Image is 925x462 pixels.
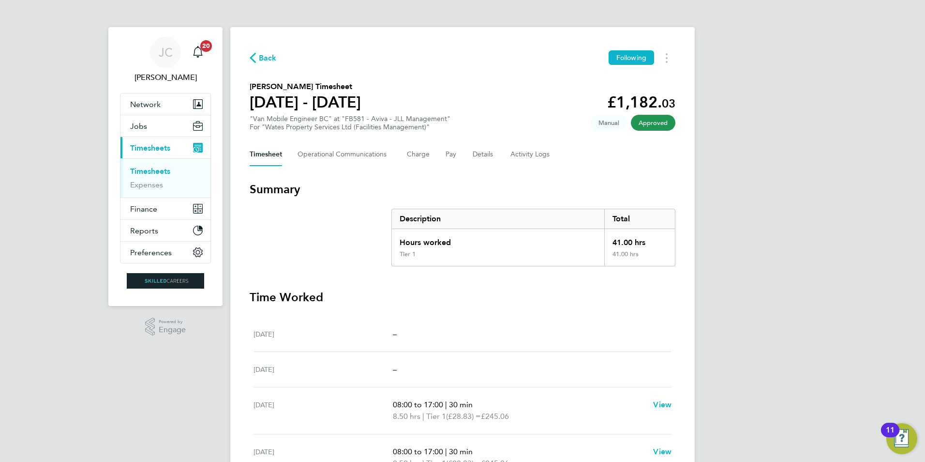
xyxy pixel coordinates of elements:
[604,229,675,250] div: 41.00 hrs
[653,399,671,411] a: View
[407,143,430,166] button: Charge
[130,226,158,235] span: Reports
[130,143,170,153] span: Timesheets
[481,412,509,421] span: £245.06
[130,180,163,189] a: Expenses
[259,52,277,64] span: Back
[662,96,675,110] span: 03
[159,326,186,334] span: Engage
[108,27,223,306] nav: Main navigation
[445,400,447,409] span: |
[446,412,481,421] span: (£28.83) =
[254,328,393,340] div: [DATE]
[445,447,447,456] span: |
[616,53,646,62] span: Following
[653,400,671,409] span: View
[393,365,397,374] span: –
[393,329,397,339] span: –
[393,400,443,409] span: 08:00 to 17:00
[250,115,450,131] div: "Van Mobile Engineer BC" at "FB581 - Aviva - JLL Management"
[130,248,172,257] span: Preferences
[449,447,473,456] span: 30 min
[120,273,211,289] a: Go to home page
[120,198,210,219] button: Finance
[250,143,282,166] button: Timesheet
[120,37,211,83] a: JC[PERSON_NAME]
[422,412,424,421] span: |
[120,72,211,83] span: James Croom
[604,209,675,229] div: Total
[130,122,147,131] span: Jobs
[298,143,391,166] button: Operational Communications
[250,52,277,64] button: Back
[392,209,604,229] div: Description
[393,447,443,456] span: 08:00 to 17:00
[446,143,457,166] button: Pay
[604,250,675,266] div: 41.00 hrs
[250,182,675,197] h3: Summary
[653,447,671,456] span: View
[120,115,210,137] button: Jobs
[130,100,161,109] span: Network
[120,158,210,198] div: Timesheets
[188,37,208,68] a: 20
[120,220,210,241] button: Reports
[250,290,675,305] h3: Time Worked
[392,229,604,250] div: Hours worked
[653,446,671,458] a: View
[159,46,173,59] span: JC
[658,50,675,65] button: Timesheets Menu
[609,50,654,65] button: Following
[886,430,895,443] div: 11
[254,364,393,375] div: [DATE]
[426,411,446,422] span: Tier 1
[120,93,210,115] button: Network
[120,242,210,263] button: Preferences
[510,143,551,166] button: Activity Logs
[250,123,450,131] div: For "Wates Property Services Ltd (Facilities Management)"
[631,115,675,131] span: This timesheet has been approved.
[127,273,204,289] img: skilledcareers-logo-retina.png
[130,167,170,176] a: Timesheets
[391,209,675,266] div: Summary
[254,399,393,422] div: [DATE]
[250,92,361,112] h1: [DATE] - [DATE]
[607,93,675,111] app-decimal: £1,182.
[159,318,186,326] span: Powered by
[130,204,157,214] span: Finance
[886,423,917,454] button: Open Resource Center, 11 new notifications
[200,40,212,52] span: 20
[120,137,210,158] button: Timesheets
[393,412,420,421] span: 8.50 hrs
[591,115,627,131] span: This timesheet was manually created.
[449,400,473,409] span: 30 min
[400,250,416,258] div: Tier 1
[145,318,186,336] a: Powered byEngage
[473,143,495,166] button: Details
[250,81,361,92] h2: [PERSON_NAME] Timesheet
